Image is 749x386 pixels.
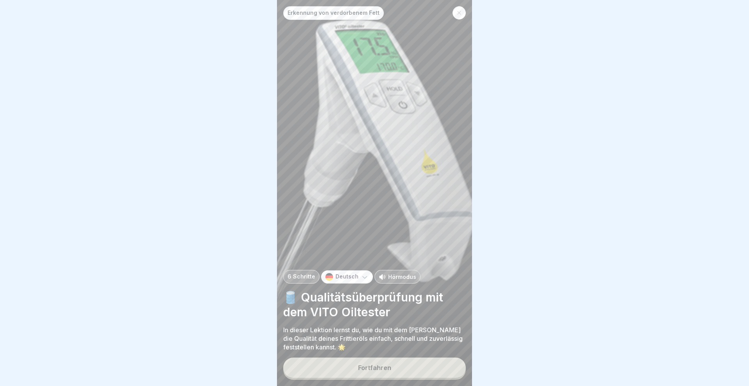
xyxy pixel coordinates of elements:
p: 🛢️ Qualitätsüberprüfung mit dem VITO Oiltester [283,290,466,319]
p: Hörmodus [388,273,416,281]
img: de.svg [325,273,333,281]
p: Erkennung von verdorbenem Fett [288,10,380,16]
p: Deutsch [335,273,359,280]
button: Fortfahren [283,358,466,378]
p: In dieser Lektion lernst du, wie du mit dem [PERSON_NAME] die Qualität deines Frittieröls einfach... [283,326,466,351]
p: 6 Schritte [288,273,315,280]
div: Fortfahren [358,364,391,371]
